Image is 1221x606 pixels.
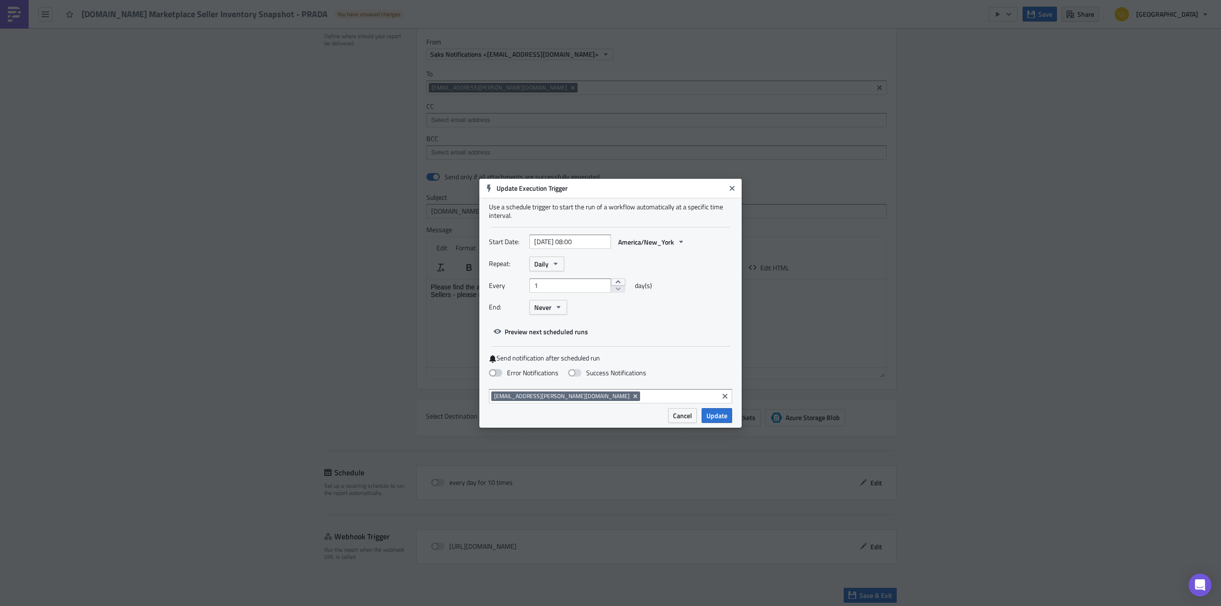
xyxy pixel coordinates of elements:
input: YYYY-MM-DD HH:mm [529,235,611,249]
span: Never [534,302,551,312]
span: [EMAIL_ADDRESS][PERSON_NAME][DOMAIN_NAME] [494,392,630,400]
span: day(s) [635,278,652,293]
p: Please find the attached Saks daily publication of Marketplace items on site as of prior day. Sel... [4,4,455,19]
label: Start Date: [489,235,525,249]
button: Update [702,408,732,423]
button: Remove Tag [631,391,640,401]
span: Preview next scheduled runs [505,327,588,337]
span: Update [706,411,727,421]
button: decrement [611,285,625,293]
span: Cancel [673,411,692,421]
button: Cancel [668,408,697,423]
label: Send notification after scheduled run [489,354,732,363]
div: Use a schedule trigger to start the run of a workflow automatically at a specific time interval. [489,203,732,220]
label: Error Notifications [489,369,559,377]
button: Never [529,300,567,315]
label: Success Notifications [568,369,646,377]
span: Daily [534,259,548,269]
button: Preview next scheduled runs [489,324,593,339]
div: Open Intercom Messenger [1189,574,1211,596]
button: Daily [529,257,564,271]
body: Rich Text Area. Press ALT-0 for help. [4,4,455,19]
label: Repeat: [489,257,525,271]
label: End: [489,300,525,314]
button: Clear selected items [719,390,731,402]
button: America/New_York [613,235,690,249]
button: increment [611,278,625,286]
h6: Update Execution Trigger [497,184,725,193]
button: Close [725,181,739,195]
label: Every [489,278,525,293]
span: America/New_York [618,237,674,247]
